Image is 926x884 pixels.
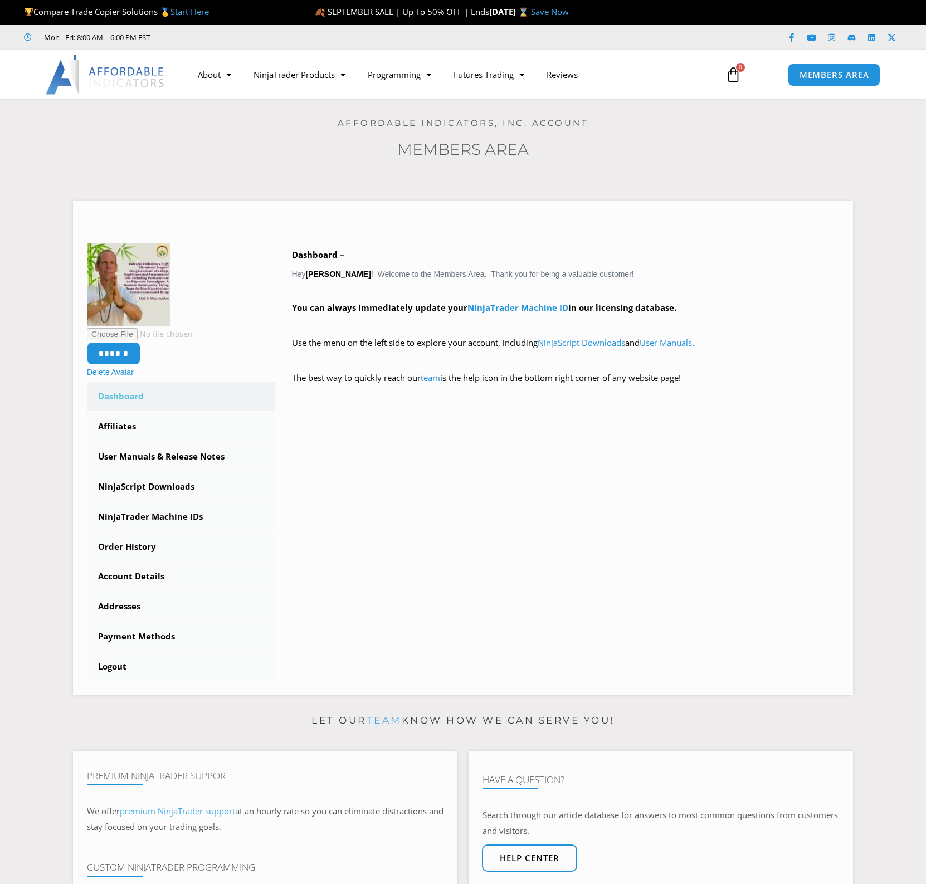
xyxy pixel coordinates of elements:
[187,62,242,87] a: About
[709,58,758,91] a: 0
[483,808,839,839] p: Search through our article database for answers to most common questions from customers and visit...
[397,140,529,159] a: Members Area
[170,6,209,17] a: Start Here
[87,805,443,832] span: at an hourly rate so you can eliminate distractions and stay focused on your trading goals.
[736,63,745,72] span: 0
[442,62,535,87] a: Futures Trading
[292,302,676,313] strong: You can always immediately update your in our licensing database.
[87,592,275,621] a: Addresses
[41,31,150,44] span: Mon - Fri: 8:00 AM – 6:00 PM EST
[242,62,357,87] a: NinjaTrader Products
[87,862,443,873] h4: Custom NinjaTrader Programming
[87,770,443,782] h4: Premium NinjaTrader Support
[87,382,275,681] nav: Account pages
[87,652,275,681] a: Logout
[421,372,440,383] a: team
[187,62,713,87] nav: Menu
[800,71,869,79] span: MEMBERS AREA
[482,844,577,872] a: Help center
[87,382,275,411] a: Dashboard
[357,62,442,87] a: Programming
[292,249,344,260] b: Dashboard –
[483,774,839,785] h4: Have A Question?
[87,472,275,501] a: NinjaScript Downloads
[367,715,402,726] a: team
[467,302,568,313] a: NinjaTrader Machine ID
[87,805,120,817] span: We offer
[538,337,625,348] a: NinjaScript Downloads
[87,368,134,377] a: Delete Avatar
[87,243,170,326] img: davids%20photo-150x150.jpg
[531,6,569,17] a: Save Now
[87,562,275,591] a: Account Details
[292,247,840,402] div: Hey ! Welcome to the Members Area. Thank you for being a valuable customer!
[24,6,209,17] span: Compare Trade Copier Solutions 🥇
[500,854,559,862] span: Help center
[535,62,589,87] a: Reviews
[87,533,275,561] a: Order History
[305,270,371,279] strong: [PERSON_NAME]
[640,337,692,348] a: User Manuals
[87,502,275,531] a: NinjaTrader Machine IDs
[120,805,235,817] a: premium NinjaTrader support
[292,370,840,402] p: The best way to quickly reach our is the help icon in the bottom right corner of any website page!
[25,8,33,16] img: 🏆
[87,412,275,441] a: Affiliates
[315,6,489,17] span: 🍂 SEPTEMBER SALE | Up To 50% OFF | Ends
[73,712,853,730] p: Let our know how we can serve you!
[87,622,275,651] a: Payment Methods
[46,55,165,95] img: LogoAI | Affordable Indicators – NinjaTrader
[292,335,840,367] p: Use the menu on the left side to explore your account, including and .
[87,442,275,471] a: User Manuals & Release Notes
[788,64,881,86] a: MEMBERS AREA
[338,118,589,128] a: Affordable Indicators, Inc. Account
[165,32,333,43] iframe: Customer reviews powered by Trustpilot
[489,6,531,17] strong: [DATE] ⌛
